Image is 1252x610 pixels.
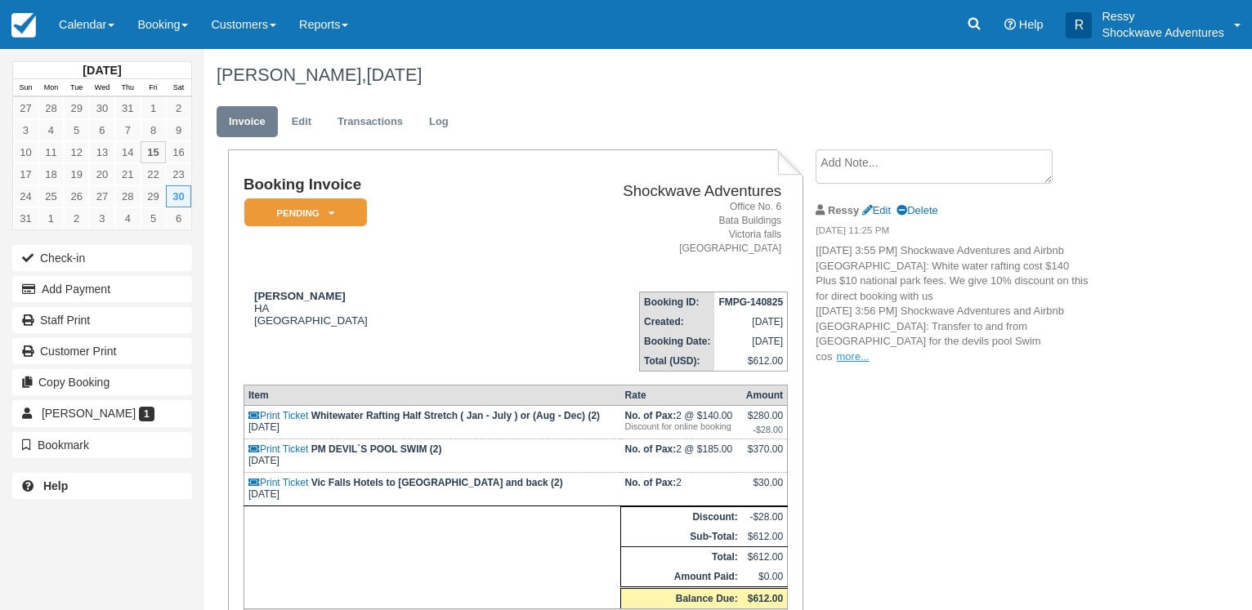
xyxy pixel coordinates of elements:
[166,97,191,119] a: 2
[166,185,191,207] a: 30
[13,185,38,207] a: 24
[139,407,154,421] span: 1
[828,204,859,216] strong: Ressy
[248,410,308,421] a: Print Ticket
[141,119,166,141] a: 8
[12,432,192,458] button: Bookmark
[13,119,38,141] a: 3
[621,473,742,506] td: 2
[166,207,191,229] a: 6
[621,507,742,528] th: Discount:
[248,443,308,455] a: Print Ticket
[11,13,36,38] img: checkfront-main-nav-mini-logo.png
[621,527,742,547] th: Sub-Total:
[748,593,783,604] strong: $612.00
[746,410,783,434] div: $280.00
[244,198,361,228] a: Pending
[38,97,64,119] a: 28
[742,507,788,528] td: -$28.00
[38,163,64,185] a: 18
[38,141,64,163] a: 11
[38,207,64,229] a: 1
[621,588,742,609] th: Balance Due:
[13,97,38,119] a: 27
[83,64,121,77] strong: [DATE]
[115,185,141,207] a: 28
[1102,24,1224,41] p: Shockwave Adventures
[12,276,192,302] button: Add Payment
[141,163,166,185] a: 22
[38,79,64,97] th: Mon
[64,141,89,163] a: 12
[1019,18,1044,31] span: Help
[166,119,191,141] a: 9
[640,332,715,351] th: Booking Date:
[12,369,192,395] button: Copy Booking
[42,407,136,420] span: [PERSON_NAME]
[625,477,677,488] strong: No. of Pax
[366,65,422,85] span: [DATE]
[13,163,38,185] a: 17
[640,351,715,372] th: Total (USD):
[43,479,68,492] b: Help
[484,200,781,256] address: Office No. 6 Bata Buildings Victoria falls [GEOGRAPHIC_DATA]
[325,106,415,138] a: Transactions
[12,245,192,271] button: Check-in
[1102,8,1224,24] p: Ressy
[718,296,783,308] strong: FMPG-140825
[742,385,788,406] th: Amount
[625,421,738,431] em: Discount for online booking
[244,439,620,473] td: [DATE]
[64,79,89,97] th: Tue
[244,473,620,506] td: [DATE]
[621,385,742,406] th: Rate
[115,97,141,119] a: 31
[311,477,563,488] strong: Vic Falls Hotels to [GEOGRAPHIC_DATA] and back (2)
[64,163,89,185] a: 19
[621,547,742,568] th: Total:
[166,79,191,97] th: Sat
[12,473,192,499] a: Help
[38,119,64,141] a: 4
[89,97,114,119] a: 30
[89,141,114,163] a: 13
[714,351,787,372] td: $612.00
[64,207,89,229] a: 2
[64,97,89,119] a: 29
[64,119,89,141] a: 5
[742,567,788,588] td: $0.00
[141,141,166,163] a: 15
[12,338,192,364] a: Customer Print
[141,79,166,97] th: Fri
[746,443,783,468] div: $370.00
[254,290,346,302] strong: [PERSON_NAME]
[714,312,787,332] td: [DATE]
[746,425,783,434] em: -$28.00
[166,163,191,185] a: 23
[166,141,191,163] a: 16
[12,307,192,333] a: Staff Print
[816,243,1091,364] p: [[DATE] 3:55 PM] Shockwave Adventures and Airbnb [GEOGRAPHIC_DATA]: White water rafting cost $140...
[141,207,166,229] a: 5
[244,406,620,439] td: [DATE]
[244,198,367,227] em: Pending
[417,106,461,138] a: Log
[897,204,937,216] a: Delete
[837,350,870,363] a: more...
[625,443,677,455] strong: No. of Pax
[115,119,141,141] a: 7
[12,400,192,426] a: [PERSON_NAME] 1
[248,477,308,488] a: Print Ticket
[13,207,38,229] a: 31
[13,141,38,163] a: 10
[625,410,677,421] strong: No. of Pax
[38,185,64,207] a: 25
[89,119,114,141] a: 6
[244,290,477,327] div: HA [GEOGRAPHIC_DATA]
[244,176,477,194] h1: Booking Invoice
[13,79,38,97] th: Sun
[742,527,788,547] td: $612.00
[244,385,620,406] th: Item
[862,204,891,216] a: Edit
[742,547,788,568] td: $612.00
